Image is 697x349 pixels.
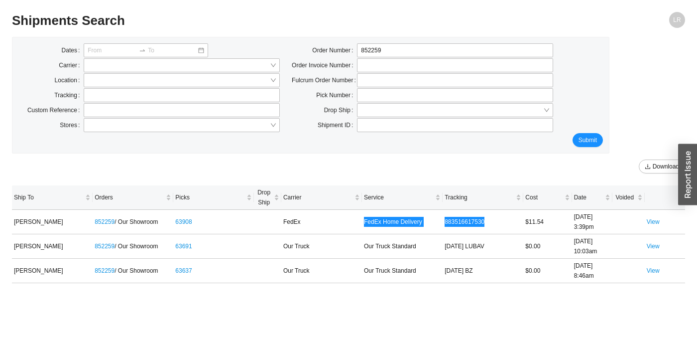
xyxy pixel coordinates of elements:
[95,266,171,276] div: / Our Showroom
[653,162,679,172] span: Download
[175,192,244,202] span: Picks
[175,243,192,250] a: 63691
[523,259,572,283] td: $0.00
[281,234,362,259] td: Our Truck
[27,103,84,117] label: Custom Reference
[95,217,171,227] div: / Our Showroom
[443,234,523,259] td: [DATE] LUBAV
[324,103,357,117] label: Drop Ship
[445,192,514,202] span: Tracking
[281,210,362,234] td: FedEx
[443,210,523,234] td: 883516617530
[572,185,612,210] th: Date sortable
[95,241,171,251] div: / Our Showroom
[573,133,603,147] button: Submit
[12,234,93,259] td: [PERSON_NAME]
[574,192,603,202] span: Date
[645,164,651,171] span: download
[362,185,443,210] th: Service sortable
[256,187,271,207] span: Drop Ship
[523,234,572,259] td: $0.00
[93,185,173,210] th: Orders sortable
[175,218,192,225] a: 63908
[95,243,115,250] a: 852259
[362,234,443,259] td: Our Truck Standard
[95,218,115,225] a: 852259
[12,12,517,29] h2: Shipments Search
[173,185,254,210] th: Picks sortable
[281,259,362,283] td: Our Truck
[362,210,443,234] td: FedEx Home Delivery
[281,185,362,210] th: Carrier sortable
[59,58,84,72] label: Carrier
[254,185,281,210] th: Drop Ship sortable
[647,243,660,250] a: View
[60,118,84,132] label: Stores
[316,88,357,102] label: Pick Number
[312,43,357,57] label: Order Number
[572,259,612,283] td: [DATE] 8:46am
[95,192,164,202] span: Orders
[148,45,197,55] input: To
[572,210,612,234] td: [DATE] 3:39pm
[443,259,523,283] td: [DATE] BZ
[139,47,146,54] span: to
[443,185,523,210] th: Tracking sortable
[175,267,192,274] a: 63637
[612,185,645,210] th: Voided sortable
[12,259,93,283] td: [PERSON_NAME]
[647,267,660,274] a: View
[523,210,572,234] td: $11.54
[95,267,115,274] a: 852259
[645,185,685,210] th: undefined sortable
[525,192,562,202] span: Cost
[673,12,681,28] span: LR
[54,88,84,102] label: Tracking
[88,45,137,55] input: From
[523,185,572,210] th: Cost sortable
[614,192,635,202] span: Voided
[639,160,685,174] button: downloadDownload
[62,43,84,57] label: Dates
[579,135,597,145] span: Submit
[364,192,433,202] span: Service
[647,218,660,225] a: View
[139,47,146,54] span: swap-right
[14,192,83,202] span: Ship To
[283,192,352,202] span: Carrier
[292,58,357,72] label: Order Invoice Number
[12,210,93,234] td: [PERSON_NAME]
[55,73,84,87] label: Location
[362,259,443,283] td: Our Truck Standard
[292,73,357,87] label: Fulcrum Order Number
[12,185,93,210] th: Ship To sortable
[572,234,612,259] td: [DATE] 10:03am
[318,118,357,132] label: Shipment ID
